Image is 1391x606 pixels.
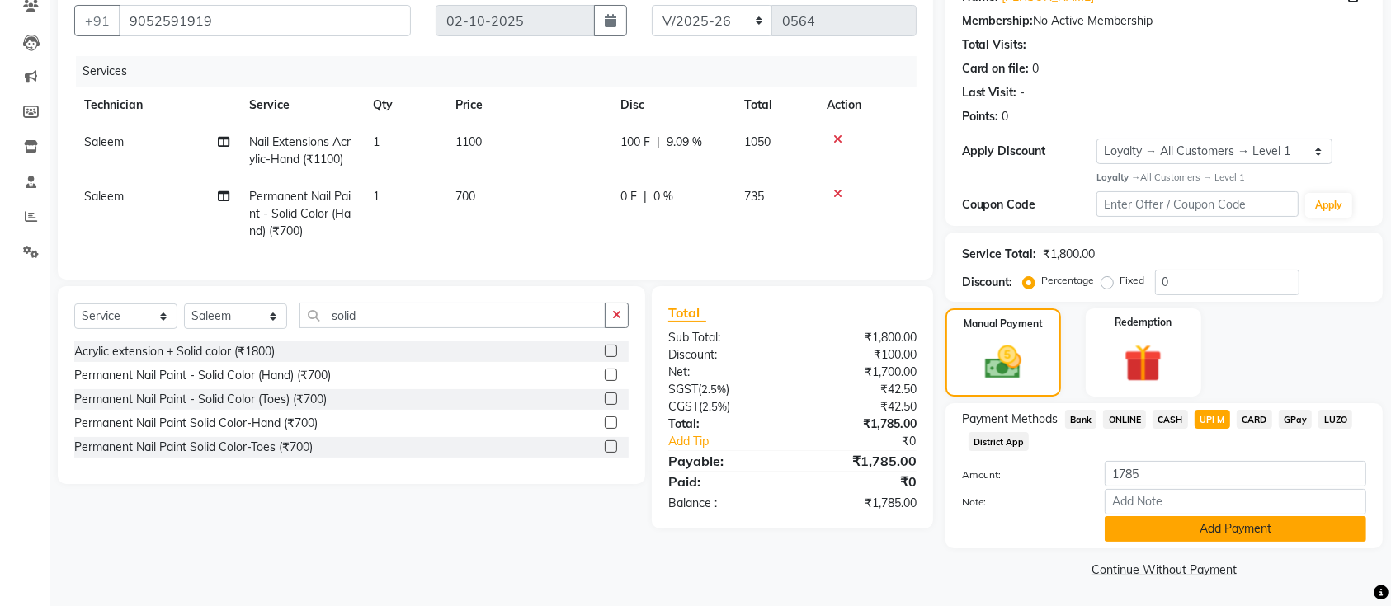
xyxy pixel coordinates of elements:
[668,304,706,322] span: Total
[656,451,792,471] div: Payable:
[701,383,726,396] span: 2.5%
[817,87,917,124] th: Action
[962,36,1027,54] div: Total Visits:
[1153,410,1188,429] span: CASH
[1115,315,1172,330] label: Redemption
[962,84,1017,101] div: Last Visit:
[1096,171,1366,185] div: All Customers → Level 1
[667,134,702,151] span: 9.09 %
[792,329,928,346] div: ₹1,800.00
[74,367,331,384] div: Permanent Nail Paint - Solid Color (Hand) (₹700)
[969,432,1030,451] span: District App
[962,143,1096,160] div: Apply Discount
[656,495,792,512] div: Balance :
[299,303,606,328] input: Search or Scan
[656,433,815,450] a: Add Tip
[611,87,734,124] th: Disc
[962,246,1037,263] div: Service Total:
[792,398,928,416] div: ₹42.50
[734,87,817,124] th: Total
[974,341,1033,383] img: _cash.svg
[1033,60,1040,78] div: 0
[653,188,673,205] span: 0 %
[644,188,647,205] span: |
[668,399,699,414] span: CGST
[962,274,1013,291] div: Discount:
[1120,273,1145,288] label: Fixed
[1065,410,1097,429] span: Bank
[373,189,380,204] span: 1
[84,189,124,204] span: Saleem
[656,364,792,381] div: Net:
[1042,273,1095,288] label: Percentage
[249,189,351,238] span: Permanent Nail Paint - Solid Color (Hand) (₹700)
[950,467,1092,482] label: Amount:
[792,416,928,433] div: ₹1,785.00
[656,381,792,398] div: ( )
[657,134,660,151] span: |
[744,189,764,204] span: 735
[962,12,1366,30] div: No Active Membership
[962,12,1034,30] div: Membership:
[815,433,929,450] div: ₹0
[74,439,313,456] div: Permanent Nail Paint Solid Color-Toes (₹700)
[84,134,124,149] span: Saleem
[74,415,318,432] div: Permanent Nail Paint Solid Color-Hand (₹700)
[964,317,1043,331] label: Manual Payment
[702,400,727,413] span: 2.5%
[744,134,771,149] span: 1050
[792,451,928,471] div: ₹1,785.00
[455,134,482,149] span: 1100
[446,87,611,124] th: Price
[656,472,792,491] div: Paid:
[363,87,446,124] th: Qty
[962,411,1059,428] span: Payment Methods
[620,188,637,205] span: 0 F
[656,329,792,346] div: Sub Total:
[1195,410,1230,429] span: UPI M
[1305,193,1352,218] button: Apply
[792,472,928,491] div: ₹0
[1237,410,1272,429] span: CARD
[76,56,929,87] div: Services
[1105,461,1366,486] input: Amount
[1279,410,1313,429] span: GPay
[1318,410,1352,429] span: LUZO
[74,343,275,360] div: Acrylic extension + Solid color (₹1800)
[792,346,928,364] div: ₹100.00
[249,134,351,167] span: Nail Extensions Acrylic-Hand (₹1100)
[792,381,928,398] div: ₹42.50
[1021,84,1026,101] div: -
[1096,191,1299,217] input: Enter Offer / Coupon Code
[668,382,698,397] span: SGST
[1103,410,1146,429] span: ONLINE
[1002,108,1009,125] div: 0
[1112,340,1174,387] img: _gift.svg
[74,87,239,124] th: Technician
[1105,489,1366,514] input: Add Note
[455,189,475,204] span: 700
[239,87,363,124] th: Service
[74,5,120,36] button: +91
[1105,516,1366,542] button: Add Payment
[119,5,411,36] input: Search by Name/Mobile/Email/Code
[620,134,650,151] span: 100 F
[962,108,999,125] div: Points:
[1096,171,1140,183] strong: Loyalty →
[373,134,380,149] span: 1
[1044,246,1096,263] div: ₹1,800.00
[949,561,1379,579] a: Continue Without Payment
[656,416,792,433] div: Total:
[656,398,792,416] div: ( )
[74,391,327,408] div: Permanent Nail Paint - Solid Color (Toes) (₹700)
[656,346,792,364] div: Discount:
[792,364,928,381] div: ₹1,700.00
[962,60,1030,78] div: Card on file:
[950,495,1092,510] label: Note:
[962,196,1096,214] div: Coupon Code
[792,495,928,512] div: ₹1,785.00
